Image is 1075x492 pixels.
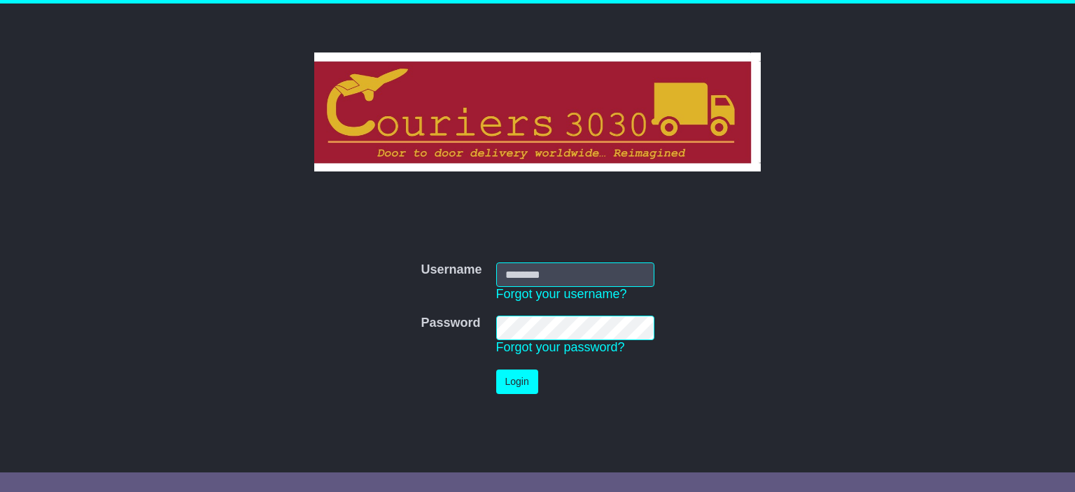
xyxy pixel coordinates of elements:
[421,316,480,331] label: Password
[496,340,625,354] a: Forgot your password?
[314,52,761,171] img: Couriers 3030
[496,370,538,394] button: Login
[496,287,627,301] a: Forgot your username?
[421,262,482,278] label: Username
